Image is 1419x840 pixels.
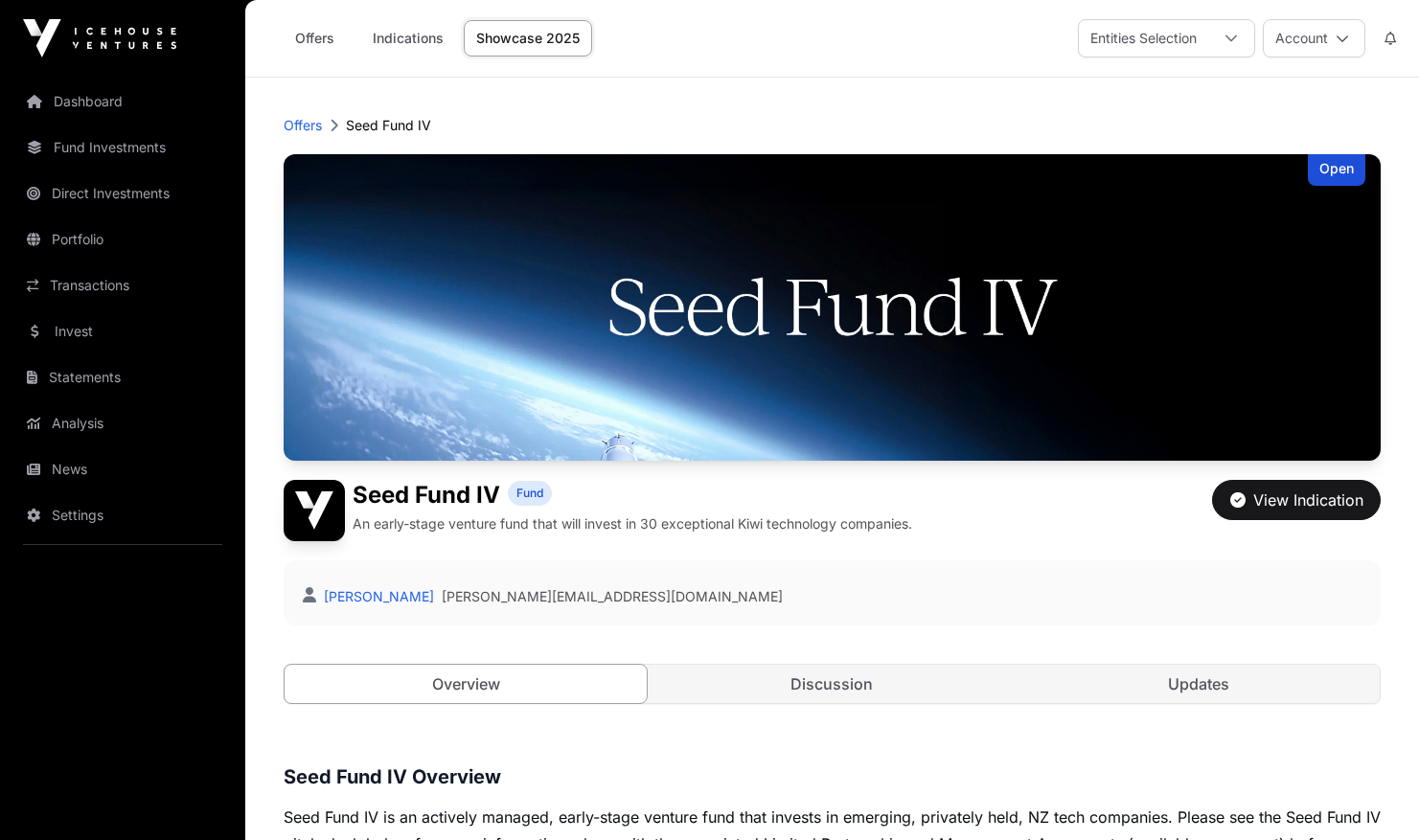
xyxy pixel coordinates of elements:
[15,448,230,490] a: News
[15,264,230,306] a: Transactions
[346,116,431,135] p: Seed Fund IV
[1212,480,1381,520] button: View Indication
[360,20,456,57] a: Indications
[320,588,434,604] a: [PERSON_NAME]
[651,665,1013,703] a: Discussion
[442,587,783,606] a: [PERSON_NAME][EMAIL_ADDRESS][DOMAIN_NAME]
[1018,665,1380,703] a: Updates
[1230,488,1363,511] div: View Indication
[284,480,345,541] img: Seed Fund IV
[15,172,230,215] a: Direct Investments
[464,20,592,57] a: Showcase 2025
[15,126,230,169] a: Fund Investments
[285,665,1380,703] nav: Tabs
[284,664,648,704] a: Overview
[353,480,500,511] h1: Seed Fund IV
[1212,499,1381,518] a: View Indication
[1079,20,1208,57] div: Entities Selection
[15,402,230,444] a: Analysis
[284,761,1381,792] h3: Seed Fund IV Overview
[353,514,912,534] p: An early-stage venture fund that will invest in 30 exceptional Kiwi technology companies.
[15,218,230,261] a: Portfolio
[516,486,543,501] span: Fund
[15,310,230,352] a: Invest
[15,494,230,536] a: Settings
[1308,154,1365,186] div: Open
[23,19,176,57] img: Icehouse Ventures Logo
[15,356,230,398] a: Statements
[1263,19,1365,57] button: Account
[284,116,322,135] a: Offers
[284,154,1381,461] img: Seed Fund IV
[276,20,353,57] a: Offers
[15,80,230,123] a: Dashboard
